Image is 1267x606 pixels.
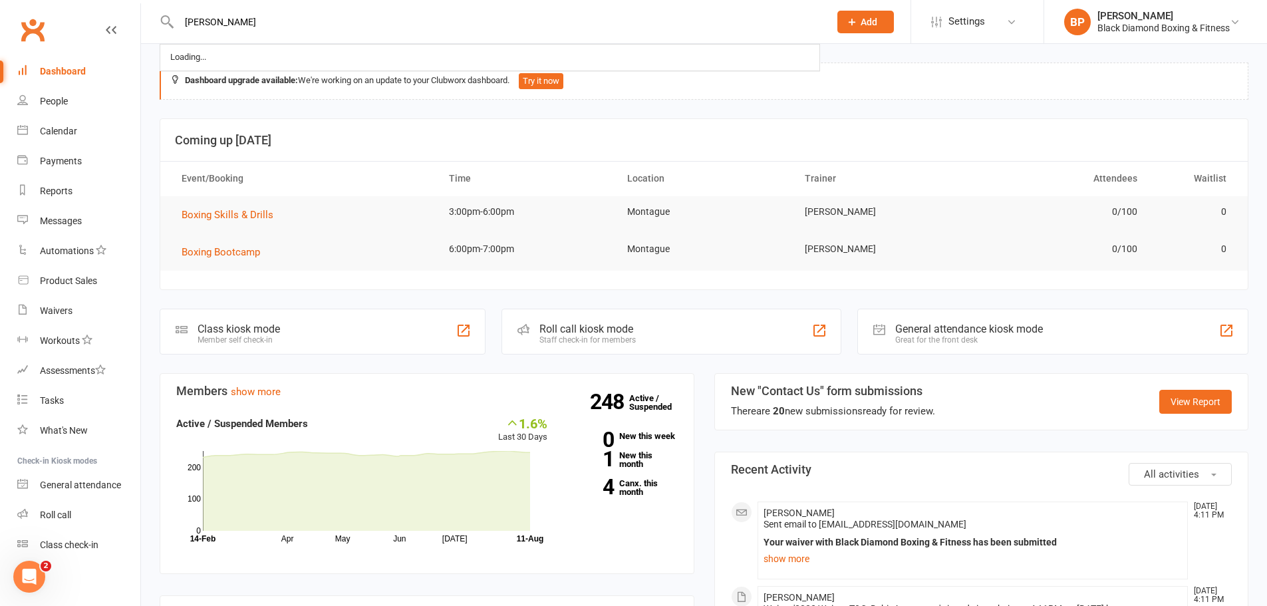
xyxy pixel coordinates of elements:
[17,356,140,386] a: Assessments
[498,416,547,444] div: Last 30 Days
[176,418,308,430] strong: Active / Suspended Members
[764,592,835,603] span: [PERSON_NAME]
[40,395,64,406] div: Tasks
[764,549,1183,568] a: show more
[793,233,971,265] td: [PERSON_NAME]
[971,233,1149,265] td: 0/100
[615,233,793,265] td: Montague
[1144,468,1199,480] span: All activities
[17,296,140,326] a: Waivers
[40,96,68,106] div: People
[40,275,97,286] div: Product Sales
[17,386,140,416] a: Tasks
[40,186,72,196] div: Reports
[160,63,1248,100] div: We're working on an update to your Clubworx dashboard.
[166,48,210,67] div: Loading...
[17,266,140,296] a: Product Sales
[731,403,935,419] div: There are new submissions ready for review.
[1187,587,1231,604] time: [DATE] 4:11 PM
[1097,10,1230,22] div: [PERSON_NAME]
[40,510,71,520] div: Roll call
[971,162,1149,196] th: Attendees
[170,162,437,196] th: Event/Booking
[17,530,140,560] a: Class kiosk mode
[17,116,140,146] a: Calendar
[437,196,615,227] td: 3:00pm-6:00pm
[498,416,547,430] div: 1.6%
[17,326,140,356] a: Workouts
[1187,502,1231,520] time: [DATE] 4:11 PM
[1149,233,1238,265] td: 0
[182,246,260,258] span: Boxing Bootcamp
[895,323,1043,335] div: General attendance kiosk mode
[176,384,678,398] h3: Members
[1149,162,1238,196] th: Waitlist
[567,432,678,440] a: 0New this week
[175,134,1233,147] h3: Coming up [DATE]
[948,7,985,37] span: Settings
[764,537,1183,548] div: Your waiver with Black Diamond Boxing & Fitness has been submitted
[731,384,935,398] h3: New "Contact Us" form submissions
[731,463,1232,476] h3: Recent Activity
[17,416,140,446] a: What's New
[198,335,280,345] div: Member self check-in
[175,13,820,31] input: Search...
[17,500,140,530] a: Roll call
[40,305,72,316] div: Waivers
[764,519,966,530] span: Sent email to [EMAIL_ADDRESS][DOMAIN_NAME]
[182,244,269,260] button: Boxing Bootcamp
[40,156,82,166] div: Payments
[17,206,140,236] a: Messages
[793,196,971,227] td: [PERSON_NAME]
[40,126,77,136] div: Calendar
[567,449,614,469] strong: 1
[567,479,678,496] a: 4Canx. this month
[13,561,45,593] iframe: Intercom live chat
[971,196,1149,227] td: 0/100
[182,209,273,221] span: Boxing Skills & Drills
[615,162,793,196] th: Location
[40,425,88,436] div: What's New
[837,11,894,33] button: Add
[567,430,614,450] strong: 0
[17,86,140,116] a: People
[1149,196,1238,227] td: 0
[539,335,636,345] div: Staff check-in for members
[793,162,971,196] th: Trainer
[773,405,785,417] strong: 20
[182,207,283,223] button: Boxing Skills & Drills
[437,233,615,265] td: 6:00pm-7:00pm
[185,75,298,85] strong: Dashboard upgrade available:
[567,451,678,468] a: 1New this month
[437,162,615,196] th: Time
[1159,390,1232,414] a: View Report
[40,216,82,226] div: Messages
[629,384,688,421] a: 248Active / Suspended
[231,386,281,398] a: show more
[895,335,1043,345] div: Great for the front desk
[40,539,98,550] div: Class check-in
[198,323,280,335] div: Class kiosk mode
[40,480,121,490] div: General attendance
[1064,9,1091,35] div: BP
[17,176,140,206] a: Reports
[17,57,140,86] a: Dashboard
[567,477,614,497] strong: 4
[17,146,140,176] a: Payments
[40,66,86,76] div: Dashboard
[519,73,563,89] button: Try it now
[40,245,94,256] div: Automations
[1097,22,1230,34] div: Black Diamond Boxing & Fitness
[1129,463,1232,486] button: All activities
[40,335,80,346] div: Workouts
[590,392,629,412] strong: 248
[41,561,51,571] span: 2
[861,17,877,27] span: Add
[16,13,49,47] a: Clubworx
[615,196,793,227] td: Montague
[17,236,140,266] a: Automations
[539,323,636,335] div: Roll call kiosk mode
[40,365,106,376] div: Assessments
[17,470,140,500] a: General attendance kiosk mode
[764,508,835,518] span: [PERSON_NAME]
